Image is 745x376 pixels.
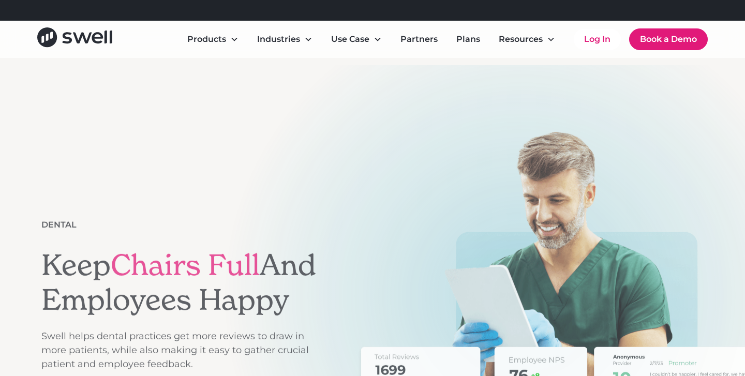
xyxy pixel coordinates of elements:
div: Industries [249,29,321,50]
a: home [37,27,112,51]
div: Use Case [323,29,390,50]
h1: Keep And Employees Happy [41,248,320,317]
a: Book a Demo [629,28,708,50]
a: Log In [574,29,621,50]
div: Industries [257,33,300,46]
div: Use Case [331,33,369,46]
div: Products [179,29,247,50]
div: Dental [41,219,77,231]
div: Resources [490,29,563,50]
a: Partners [392,29,446,50]
a: Plans [448,29,488,50]
div: Resources [499,33,543,46]
span: Chairs Full [111,247,260,283]
div: Products [187,33,226,46]
p: Swell helps dental practices get more reviews to draw in more patients, while also making it easy... [41,329,320,371]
